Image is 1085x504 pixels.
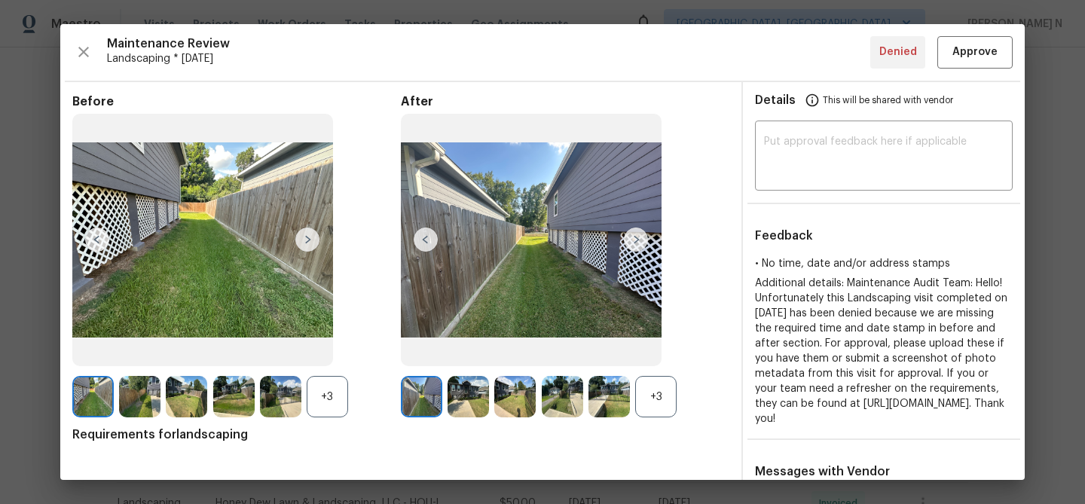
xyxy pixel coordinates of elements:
span: Maintenance Review [107,36,870,51]
span: Before [72,94,401,109]
span: Feedback [755,230,813,242]
span: Requirements for landscaping [72,427,729,442]
span: Messages with Vendor [755,466,890,478]
span: Landscaping * [DATE] [107,51,870,66]
div: +3 [635,376,677,417]
div: +3 [307,376,348,417]
span: After [401,94,729,109]
span: This will be shared with vendor [823,82,953,118]
span: Approve [952,43,998,62]
img: right-chevron-button-url [624,228,648,252]
span: • No time, date and/or address stamps [755,258,950,269]
span: Details [755,82,796,118]
button: Approve [937,36,1013,69]
img: left-chevron-button-url [414,228,438,252]
img: right-chevron-button-url [295,228,319,252]
span: Additional details: Maintenance Audit Team: Hello! Unfortunately this Landscaping visit completed... [755,278,1007,424]
img: left-chevron-button-url [85,228,109,252]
